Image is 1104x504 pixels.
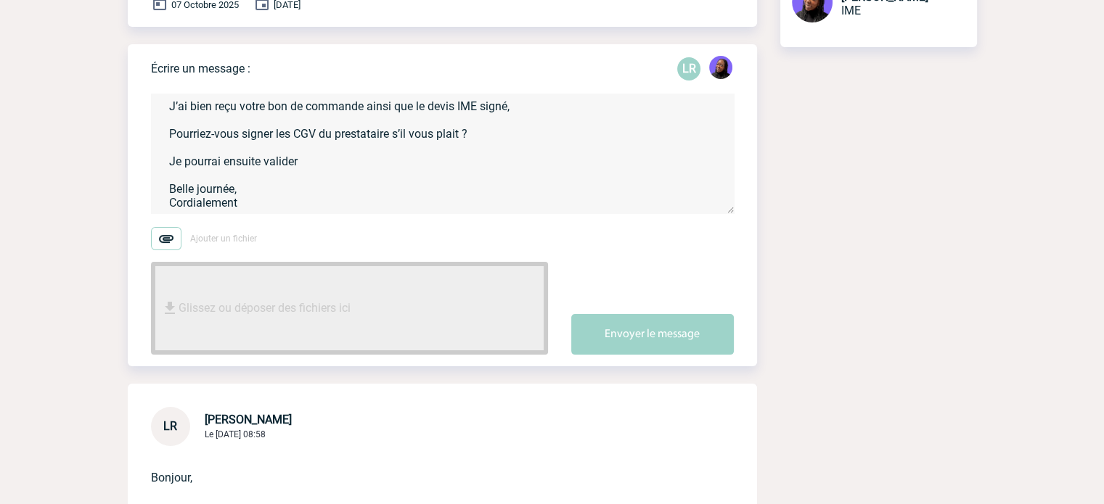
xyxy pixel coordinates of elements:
span: [PERSON_NAME] [205,413,292,426]
img: 131349-0.png [709,56,732,79]
span: Ajouter un fichier [190,234,257,244]
div: Laura REMADNA [677,57,700,80]
img: file_download.svg [161,299,179,317]
p: LR [677,57,700,80]
button: Envoyer le message [571,314,734,355]
span: IME [841,4,861,17]
p: Écrire un message : [151,62,250,75]
span: Le [DATE] 08:58 [205,429,266,439]
span: LR [163,419,177,433]
div: Tabaski THIAM [709,56,732,82]
span: Glissez ou déposer des fichiers ici [179,272,351,344]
